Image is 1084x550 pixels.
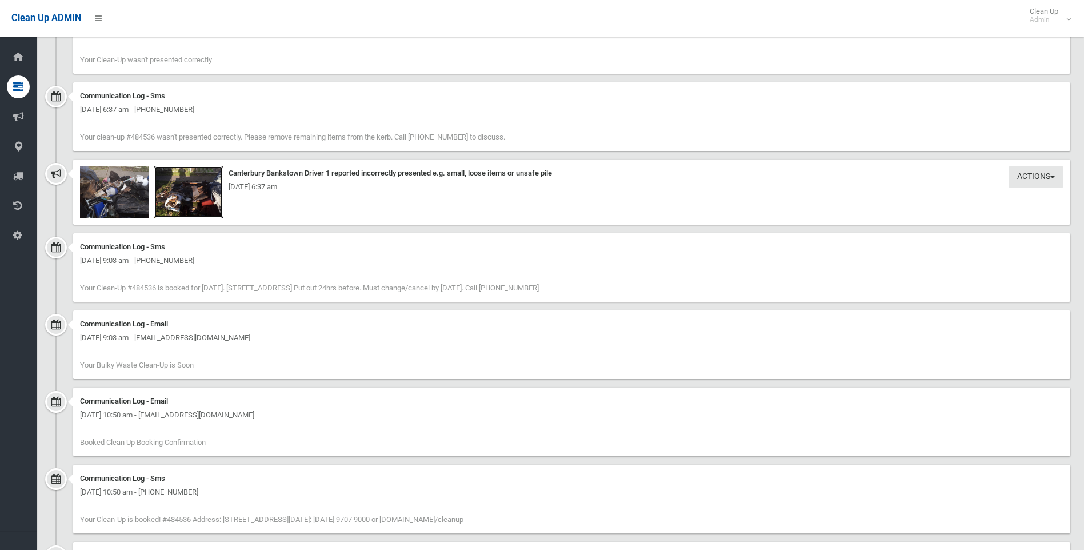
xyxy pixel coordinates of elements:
img: 2025-09-2306.37.367815801548225229833.jpg [154,166,223,218]
div: [DATE] 10:50 am - [PHONE_NUMBER] [80,485,1063,499]
button: Actions [1009,166,1063,188]
div: Communication Log - Email [80,317,1063,331]
small: Admin [1030,15,1058,24]
div: Communication Log - Sms [80,240,1063,254]
span: Your clean-up #484536 wasn't presented correctly. Please remove remaining items from the kerb. Ca... [80,133,505,141]
div: Communication Log - Sms [80,89,1063,103]
div: Canterbury Bankstown Driver 1 reported incorrectly presented e.g. small, loose items or unsafe pile [80,166,1063,180]
span: Your Clean-Up #484536 is booked for [DATE]. [STREET_ADDRESS] Put out 24hrs before. Must change/ca... [80,284,539,292]
div: [DATE] 9:03 am - [EMAIL_ADDRESS][DOMAIN_NAME] [80,331,1063,345]
div: Communication Log - Sms [80,472,1063,485]
span: Your Clean-Up is booked! #484536 Address: [STREET_ADDRESS][DATE]: [DATE] 9707 9000 or [DOMAIN_NAM... [80,515,463,524]
span: Your Bulky Waste Clean-Up is Soon [80,361,194,369]
div: [DATE] 10:50 am - [EMAIL_ADDRESS][DOMAIN_NAME] [80,408,1063,422]
div: Communication Log - Email [80,394,1063,408]
span: Clean Up [1024,7,1070,24]
div: [DATE] 6:37 am [80,180,1063,194]
div: [DATE] 9:03 am - [PHONE_NUMBER] [80,254,1063,268]
div: [DATE] 6:37 am - [PHONE_NUMBER] [80,103,1063,117]
span: Your Clean-Up wasn't presented correctly [80,55,212,64]
span: Clean Up ADMIN [11,13,81,23]
img: 2025-09-2306.37.213481778414360867139.jpg [80,166,149,218]
span: Booked Clean Up Booking Confirmation [80,438,206,447]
